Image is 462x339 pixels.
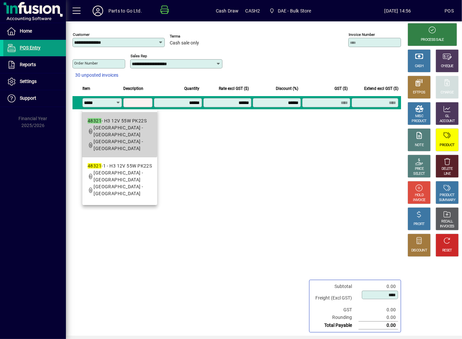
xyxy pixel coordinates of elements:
[82,157,157,202] mat-option: 48321-1 - H3 12V 55W PK22S
[75,72,118,79] span: 30 unposted invoices
[444,171,450,176] div: LINE
[73,32,90,37] mat-label: Customer
[359,322,398,329] td: 0.00
[440,193,454,198] div: PRODUCT
[412,119,426,124] div: PRODUCT
[3,23,66,39] a: Home
[94,139,143,151] span: [GEOGRAPHIC_DATA] - [GEOGRAPHIC_DATA]
[278,6,311,16] span: DAE - Bulk Store
[219,85,249,92] span: Rate excl GST ($)
[442,248,452,253] div: RESET
[415,114,423,119] div: MISC
[72,69,121,81] button: 30 unposted invoices
[267,5,314,17] span: DAE - Bulk Store
[442,219,453,224] div: RECALL
[359,314,398,322] td: 0.00
[82,85,90,92] span: Item
[359,306,398,314] td: 0.00
[351,6,445,16] span: [DATE] 14:56
[413,90,425,95] div: EFTPOS
[74,61,98,65] mat-label: Order number
[20,95,36,101] span: Support
[415,167,424,171] div: PRICE
[87,5,108,17] button: Profile
[441,90,454,95] div: CHARGE
[3,57,66,73] a: Reports
[334,85,348,92] span: GST ($)
[123,85,143,92] span: Description
[445,6,454,16] div: POS
[413,198,425,203] div: INVOICE
[364,85,398,92] span: Extend excl GST ($)
[312,306,359,314] td: GST
[312,290,359,306] td: Freight (Excl GST)
[170,40,199,46] span: Cash sale only
[312,283,359,290] td: Subtotal
[20,45,41,50] span: POS Entry
[170,34,209,39] span: Terms
[440,224,454,229] div: INVOICES
[440,119,455,124] div: ACCOUNT
[245,6,260,16] span: CASH2
[82,112,157,157] mat-option: 48321 - H3 12V 55W PK22S
[20,79,37,84] span: Settings
[108,6,142,16] div: Parts to Go Ltd.
[415,193,423,198] div: HOLD
[130,54,147,58] mat-label: Sales rep
[440,143,454,148] div: PRODUCT
[88,118,101,123] em: 48321
[415,64,423,69] div: CASH
[3,73,66,90] a: Settings
[411,248,427,253] div: DISCOUNT
[216,6,239,16] span: Cash Draw
[415,143,423,148] div: NOTE
[88,163,101,169] em: 48321
[441,64,453,69] div: CHEQUE
[94,170,143,182] span: [GEOGRAPHIC_DATA] - [GEOGRAPHIC_DATA]
[88,163,152,169] div: -1 - H3 12V 55W PK22S
[184,85,199,92] span: Quantity
[88,117,152,124] div: - H3 12V 55W PK22S
[445,114,449,119] div: GL
[3,90,66,107] a: Support
[349,32,375,37] mat-label: Invoice number
[312,314,359,322] td: Rounding
[94,125,143,137] span: [GEOGRAPHIC_DATA] - [GEOGRAPHIC_DATA]
[442,167,453,171] div: DELETE
[414,222,425,227] div: PROFIT
[359,283,398,290] td: 0.00
[94,184,143,196] span: [GEOGRAPHIC_DATA] - [GEOGRAPHIC_DATA]
[20,28,32,34] span: Home
[421,38,444,42] div: PROCESS SALE
[312,322,359,329] td: Total Payable
[414,171,425,176] div: SELECT
[276,85,298,92] span: Discount (%)
[20,62,36,67] span: Reports
[439,198,455,203] div: SUMMARY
